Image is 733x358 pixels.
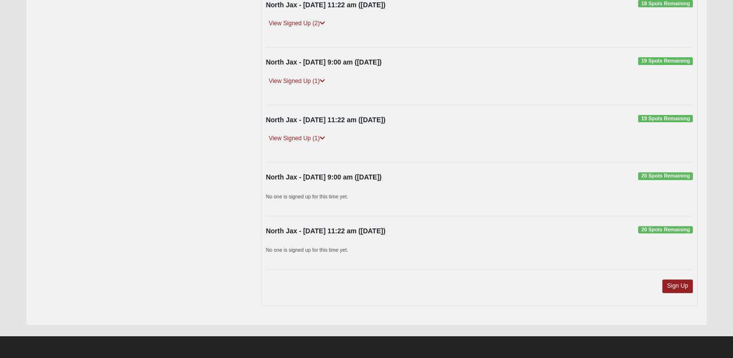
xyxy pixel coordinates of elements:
a: Sign Up [662,279,693,293]
strong: North Jax - [DATE] 11:22 am ([DATE]) [266,116,386,124]
span: 20 Spots Remaining [638,172,693,180]
span: 20 Spots Remaining [638,226,693,234]
small: No one is signed up for this time yet. [266,194,348,199]
a: View Signed Up (2) [266,18,328,29]
strong: North Jax - [DATE] 11:22 am ([DATE]) [266,1,386,9]
strong: North Jax - [DATE] 11:22 am ([DATE]) [266,227,386,235]
a: View Signed Up (1) [266,133,328,144]
a: View Signed Up (1) [266,76,328,86]
small: No one is signed up for this time yet. [266,247,348,253]
strong: North Jax - [DATE] 9:00 am ([DATE]) [266,58,382,66]
strong: North Jax - [DATE] 9:00 am ([DATE]) [266,173,382,181]
span: 19 Spots Remaining [638,57,693,65]
span: 19 Spots Remaining [638,115,693,123]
